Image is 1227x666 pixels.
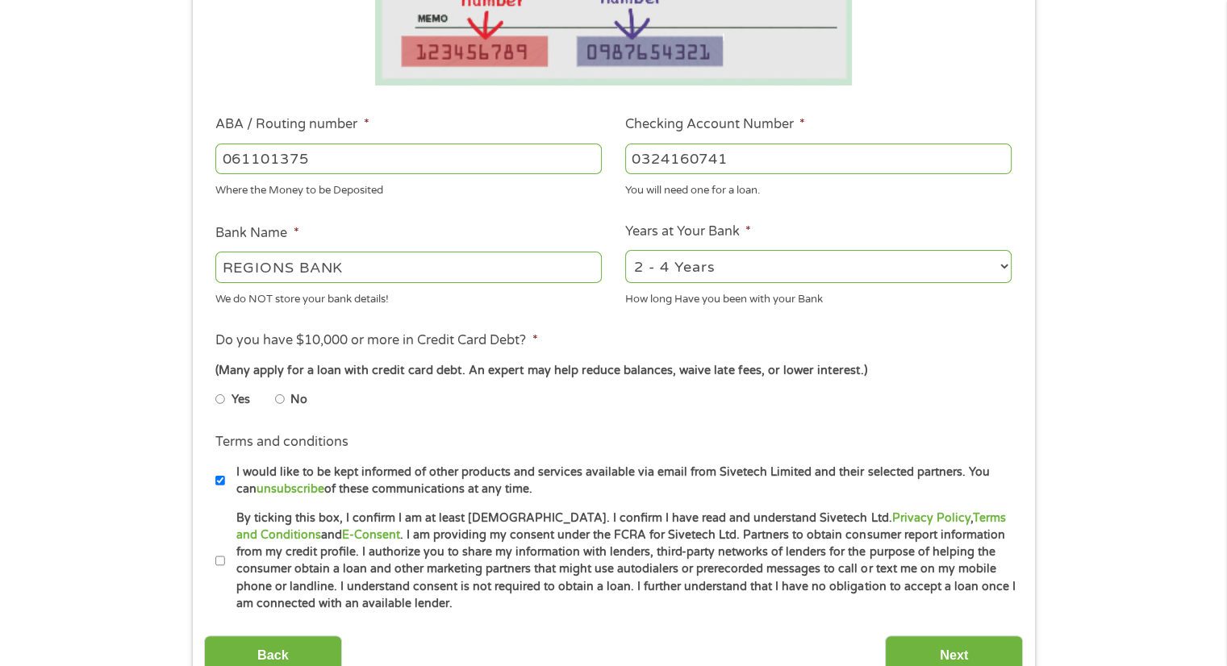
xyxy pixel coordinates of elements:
[215,225,298,242] label: Bank Name
[215,116,369,133] label: ABA / Routing number
[625,144,1012,174] input: 345634636
[257,482,324,496] a: unsubscribe
[232,391,250,409] label: Yes
[625,116,805,133] label: Checking Account Number
[215,144,602,174] input: 263177916
[215,362,1011,380] div: (Many apply for a loan with credit card debt. An expert may help reduce balances, waive late fees...
[215,434,348,451] label: Terms and conditions
[215,285,602,307] div: We do NOT store your bank details!
[625,177,1012,199] div: You will need one for a loan.
[891,511,970,525] a: Privacy Policy
[290,391,307,409] label: No
[215,332,537,349] label: Do you have $10,000 or more in Credit Card Debt?
[225,510,1016,613] label: By ticking this box, I confirm I am at least [DEMOGRAPHIC_DATA]. I confirm I have read and unders...
[236,511,1005,542] a: Terms and Conditions
[225,464,1016,498] label: I would like to be kept informed of other products and services available via email from Sivetech...
[215,177,602,199] div: Where the Money to be Deposited
[342,528,400,542] a: E-Consent
[625,223,751,240] label: Years at Your Bank
[625,285,1012,307] div: How long Have you been with your Bank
